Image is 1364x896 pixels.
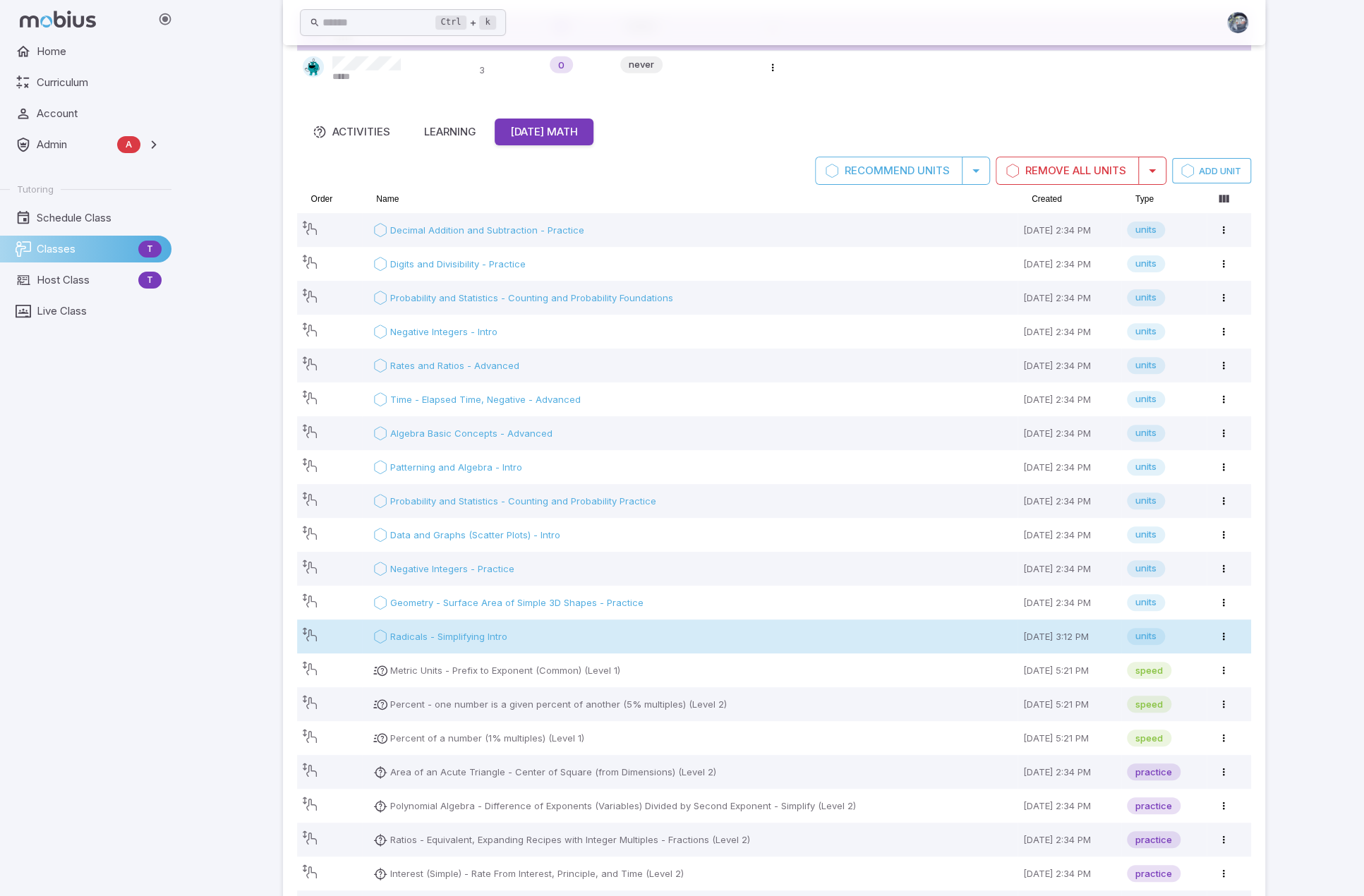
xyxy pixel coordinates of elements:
[550,56,573,73] div: New Student
[313,124,390,140] div: Activities
[1127,291,1165,305] span: units
[37,272,133,288] span: Host Class
[620,58,663,72] span: never
[479,16,495,30] kbd: k
[1023,392,1116,406] p: [DATE] 2:34 PM
[368,188,407,210] button: Name
[17,183,54,195] span: Tutoring
[1127,223,1165,237] span: units
[510,124,578,140] div: [DATE] Math
[390,223,584,237] p: Decimal Addition and Subtraction - Practice
[390,358,519,373] p: Rates and Ratios - Advanced
[1023,426,1116,440] p: [DATE] 2:34 PM
[390,494,656,508] p: Probability and Statistics - Counting and Probability Practice
[1127,866,1181,880] span: practice
[1023,765,1116,779] p: [DATE] 2:34 PM
[1023,358,1116,373] p: [DATE] 2:34 PM
[37,210,162,226] span: Schedule Class
[1127,765,1181,779] span: practice
[117,138,140,152] span: A
[1127,833,1181,847] span: practice
[390,426,553,440] p: Algebra Basic Concepts - Advanced
[1032,193,1062,205] span: Created
[1023,663,1116,677] p: [DATE] 5:21 PM
[390,460,522,474] p: Patterning and Algebra - Intro
[1127,663,1171,677] span: speed
[1023,494,1116,508] p: [DATE] 2:34 PM
[1127,257,1165,271] span: units
[1127,595,1165,610] span: units
[1023,291,1116,305] p: [DATE] 2:34 PM
[1127,799,1181,813] span: practice
[1023,866,1116,880] p: [DATE] 2:34 PM
[1023,833,1116,847] p: [DATE] 2:34 PM
[1023,595,1116,610] p: [DATE] 2:34 PM
[1127,426,1165,440] span: units
[1127,697,1171,711] span: speed
[1227,12,1248,33] img: andrew.jpg
[390,595,644,610] p: Geometry - Surface Area of Simple 3D Shapes - Practice
[1127,629,1165,643] span: units
[390,833,750,847] p: Ratios - Equivalent, Expanding Recipes with Integer Multiples - Fractions (Level 2)
[1127,731,1171,745] span: speed
[390,528,560,542] p: Data and Graphs (Scatter Plots) - Intro
[1212,188,1235,210] button: Column visibility
[1127,460,1165,474] span: units
[390,562,514,576] p: Negative Integers - Practice
[1127,188,1162,210] button: Type
[1023,257,1116,271] p: [DATE] 2:34 PM
[1172,158,1251,183] button: Add Unit
[303,188,342,210] button: Order
[1023,562,1116,576] p: [DATE] 2:34 PM
[1023,799,1116,813] p: [DATE] 2:34 PM
[138,273,162,287] span: T
[435,16,467,30] kbd: Ctrl
[390,765,716,779] p: Area of an Acute Triangle - Center of Square (from Dimensions) (Level 2)
[1023,223,1116,237] p: [DATE] 2:34 PM
[1127,358,1165,373] span: units
[311,193,333,205] span: Order
[1023,325,1116,339] p: [DATE] 2:34 PM
[37,75,162,90] span: Curriculum
[815,157,962,185] button: Recommend Units
[376,193,399,205] span: Name
[479,56,538,83] p: 3
[37,44,162,59] span: Home
[390,731,584,745] p: Percent of a number (1% multiples) (Level 1)
[1135,193,1154,205] span: Type
[390,629,507,643] p: Radicals - Simplifying Intro
[138,242,162,256] span: T
[303,56,324,78] img: octagon.svg
[390,697,727,711] p: Percent - one number is a given percent of another (5% multiples) (Level 2)
[1127,494,1165,508] span: units
[37,106,162,121] span: Account
[37,303,162,319] span: Live Class
[37,137,111,152] span: Admin
[1023,629,1116,643] p: [DATE] 3:12 PM
[550,58,573,72] span: 0
[390,799,856,813] p: Polynomial Algebra - Difference of Exponents (Variables) Divided by Second Exponent - Simplify (L...
[390,257,526,271] p: Digits and Divisibility - Practice
[390,663,620,677] p: Metric Units - Prefix to Exponent (Common) (Level 1)
[1023,460,1116,474] p: [DATE] 2:34 PM
[1127,528,1165,542] span: units
[435,14,496,31] div: +
[1023,188,1070,210] button: Created
[1023,731,1116,745] p: [DATE] 5:21 PM
[1127,392,1165,406] span: units
[1127,325,1165,339] span: units
[37,241,133,257] span: Classes
[390,866,684,880] p: Interest (Simple) - Rate From Interest, Principle, and Time (Level 2)
[390,392,581,406] p: Time - Elapsed Time, Negative - Advanced
[424,124,476,140] div: Learning
[390,325,497,339] p: Negative Integers - Intro
[1127,562,1165,576] span: units
[996,157,1139,185] button: Remove All Units
[1023,528,1116,542] p: [DATE] 2:34 PM
[1023,697,1116,711] p: [DATE] 5:21 PM
[390,291,673,305] p: Probability and Statistics - Counting and Probability Foundations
